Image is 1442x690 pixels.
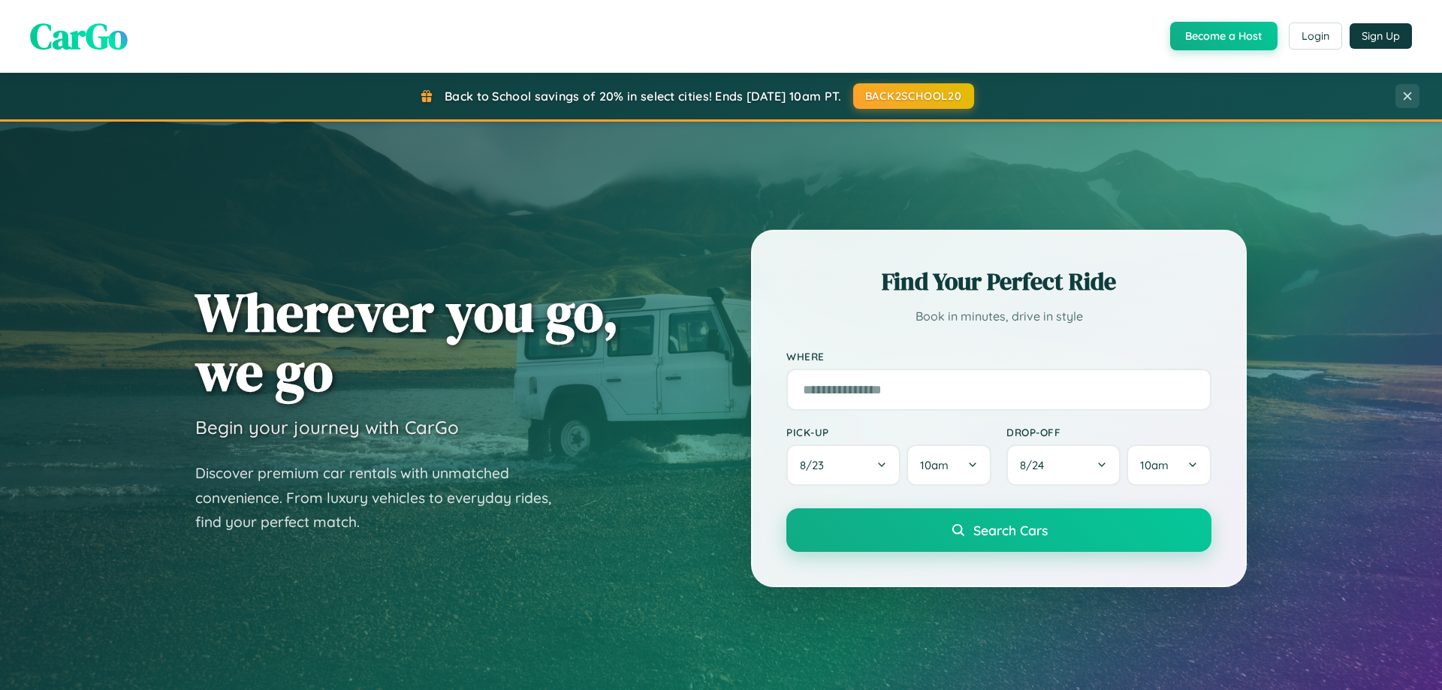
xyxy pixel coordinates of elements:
p: Discover premium car rentals with unmatched convenience. From luxury vehicles to everyday rides, ... [195,461,571,535]
span: 10am [1140,458,1169,472]
button: BACK2SCHOOL20 [853,83,974,109]
h2: Find Your Perfect Ride [786,265,1211,298]
button: 10am [1127,444,1211,486]
button: 8/24 [1006,444,1121,486]
span: Search Cars [973,522,1048,538]
h1: Wherever you go, we go [195,282,619,401]
button: Become a Host [1170,22,1278,50]
h3: Begin your journey with CarGo [195,416,459,438]
span: 8 / 23 [800,458,831,472]
button: Search Cars [786,508,1211,552]
span: 10am [920,458,949,472]
button: Login [1289,23,1342,50]
button: Sign Up [1350,23,1412,49]
button: 10am [907,444,991,486]
span: Back to School savings of 20% in select cities! Ends [DATE] 10am PT. [445,89,841,104]
span: CarGo [30,11,128,61]
label: Where [786,350,1211,363]
button: 8/23 [786,444,900,486]
label: Drop-off [1006,426,1211,438]
p: Book in minutes, drive in style [786,306,1211,327]
label: Pick-up [786,426,991,438]
span: 8 / 24 [1020,458,1051,472]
